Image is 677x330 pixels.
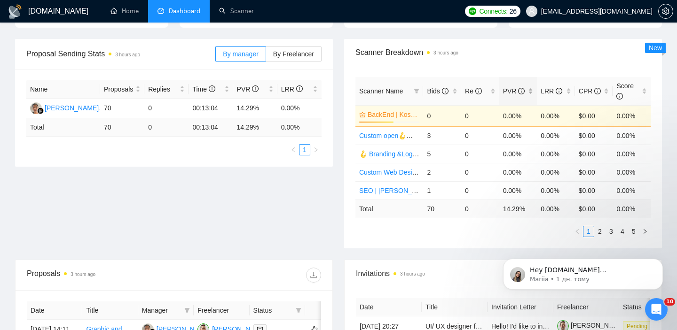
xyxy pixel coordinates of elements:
th: Replies [144,80,189,99]
td: 0 [144,99,189,118]
div: Proposals [27,268,174,283]
td: $0.00 [575,181,613,200]
iframe: Intercom live chat [645,298,668,321]
a: SEO | [PERSON_NAME] | 25/09 [359,187,455,194]
div: [PERSON_NAME] [45,103,99,113]
td: 0.00% [499,181,537,200]
td: $0.00 [575,126,613,145]
td: 14.29 % [499,200,537,218]
span: 26 [510,6,517,16]
td: 0.00% [613,105,651,126]
img: gigradar-bm.png [37,107,44,114]
span: info-circle [475,88,482,94]
td: 0.00% [499,145,537,163]
a: homeHome [110,7,139,15]
li: Previous Page [288,144,299,155]
td: 0.00% [537,181,575,200]
span: left [291,147,296,153]
th: Title [82,301,138,320]
td: 0.00% [537,145,575,163]
a: JS[PERSON_NAME] [30,104,99,111]
a: 5 [629,226,639,237]
td: 3 [423,126,461,145]
td: $ 0.00 [575,200,613,218]
span: By manager [223,50,258,58]
th: Name [26,80,100,99]
li: 4 [617,226,628,237]
a: UI/ UX designer for feedback on improving B2B SaaS software [425,322,608,330]
span: Connects: [479,6,507,16]
td: 0.00% [499,163,537,181]
p: Message from Mariia, sent 1 дн. тому [41,36,162,45]
button: setting [658,4,673,19]
td: $0.00 [575,163,613,181]
a: 2 [595,226,605,237]
span: 10 [664,298,675,306]
span: filter [414,88,419,94]
span: user [528,8,535,15]
td: 0 [461,181,499,200]
td: 70 [100,99,144,118]
th: Freelancer [194,301,249,320]
span: left [575,229,580,234]
td: 0.00% [613,181,651,200]
td: 0.00% [499,126,537,145]
td: 0.00% [537,105,575,126]
span: Scanner Breakdown [355,46,651,58]
td: $0.00 [575,145,613,163]
td: 0 [461,200,499,218]
span: dashboard [157,8,164,14]
span: setting [659,8,673,15]
time: 3 hours ago [433,50,458,55]
span: info-circle [442,88,449,94]
img: JS [30,102,42,114]
span: PVR [237,85,259,93]
th: Manager [138,301,194,320]
td: 0.00 % [613,200,651,218]
span: right [313,147,319,153]
a: BackEnd | Kos | 06.05 [368,109,417,120]
span: info-circle [209,85,215,92]
td: 14.29 % [233,118,277,137]
button: download [306,268,321,283]
span: filter [182,303,192,317]
th: Freelancer [553,298,619,316]
td: 70 [423,200,461,218]
span: Scanner Name [359,87,403,95]
span: PVR [503,87,525,95]
time: 3 hours ago [400,271,425,276]
span: Dashboard [169,7,200,15]
li: 5 [628,226,639,237]
a: Custom open🪝👩‍💼 Web Design | Artem25/09 other start [359,132,522,139]
span: info-circle [252,85,259,92]
span: filter [294,303,303,317]
span: Score [616,82,634,100]
a: 4 [617,226,628,237]
th: Title [422,298,488,316]
li: 1 [299,144,310,155]
span: filter [296,307,301,313]
th: Invitation Letter [488,298,553,316]
img: logo [8,4,23,19]
td: 0 [461,145,499,163]
li: 1 [583,226,594,237]
td: 0 [144,118,189,137]
li: Next Page [639,226,651,237]
span: LRR [541,87,562,95]
span: CPR [579,87,601,95]
td: 1 [423,181,461,200]
span: info-circle [616,93,623,100]
iframe: Intercom notifications повідомлення [489,239,677,305]
img: upwork-logo.png [469,8,476,15]
a: 1 [583,226,594,237]
time: 3 hours ago [115,52,140,57]
td: 0 [423,105,461,126]
td: 0.00% [277,99,322,118]
span: By Freelancer [273,50,314,58]
td: 0.00% [613,126,651,145]
td: 5 [423,145,461,163]
a: Pending [623,322,655,330]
